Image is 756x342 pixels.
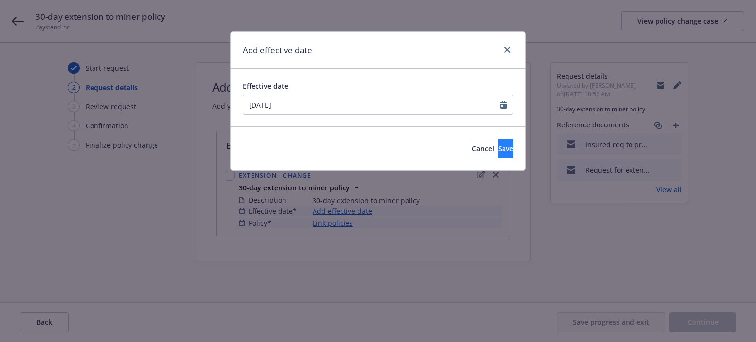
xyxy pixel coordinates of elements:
[472,144,494,153] span: Cancel
[243,95,500,114] input: MM/DD/YYYY
[472,139,494,158] button: Cancel
[498,144,513,153] span: Save
[498,139,513,158] button: Save
[502,44,513,56] a: close
[500,101,507,109] svg: Calendar
[243,81,288,91] span: Effective date
[243,44,312,57] h1: Add effective date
